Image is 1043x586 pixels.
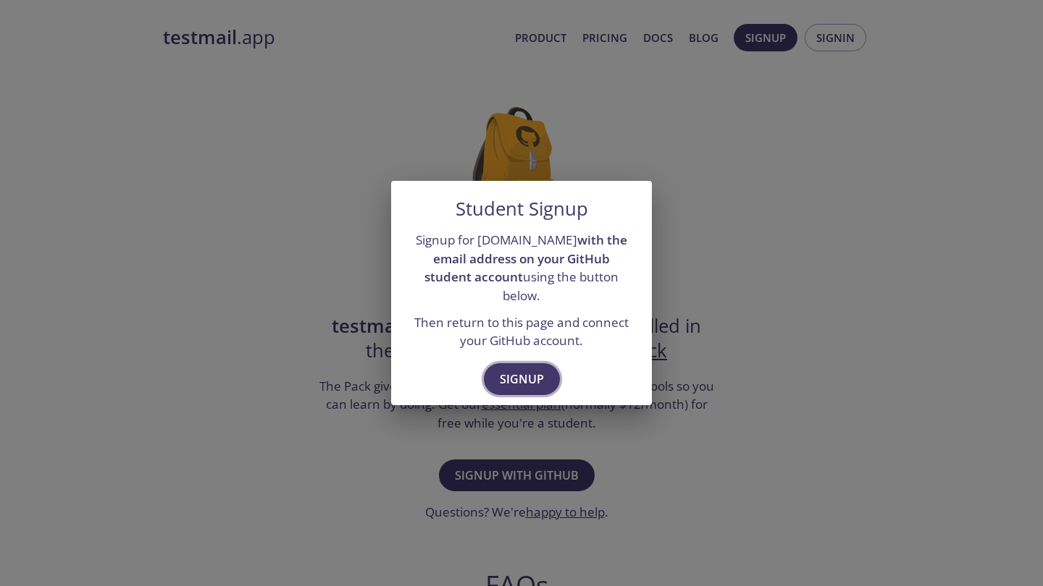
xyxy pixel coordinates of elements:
span: Signup [500,369,544,389]
h5: Student Signup [456,198,588,220]
button: Signup [484,363,560,395]
p: Then return to this page and connect your GitHub account. [409,313,634,350]
p: Signup for [DOMAIN_NAME] using the button below. [409,231,634,305]
strong: with the email address on your GitHub student account [424,232,627,285]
